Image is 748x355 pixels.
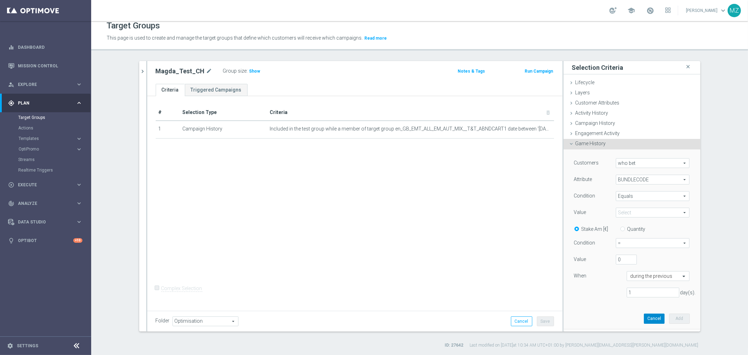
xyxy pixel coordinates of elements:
div: Execute [8,182,76,188]
label: Customers [574,160,599,166]
label: Condition [574,193,595,199]
button: Data Studio keyboard_arrow_right [8,219,83,225]
button: Run Campaign [524,67,554,75]
div: Templates [19,136,76,141]
button: chevron_right [139,61,146,82]
i: mode_edit [206,67,213,75]
span: Included in the test group while a member of target group en_GB_EMT_ALL_EM_AUT_MIX__T&T_ABNDCART1... [270,126,551,132]
button: Mission Control [8,63,83,69]
span: Layers [575,90,590,95]
a: Realtime Triggers [18,167,73,173]
span: Campaign History [575,120,615,126]
a: Criteria [156,84,185,96]
span: Plan [18,101,76,105]
div: person_search Explore keyboard_arrow_right [8,82,83,87]
a: Dashboard [18,38,82,56]
div: Analyze [8,200,76,207]
button: lightbulb Optibot +10 [8,238,83,243]
i: equalizer [8,44,14,51]
span: Engagement Activity [575,130,620,136]
div: Dashboard [8,38,82,56]
td: Campaign History [180,121,267,138]
a: Triggered Campaigns [185,84,248,96]
i: person_search [8,81,14,88]
div: Actions [18,123,90,133]
button: Notes & Tags [457,67,486,75]
i: lightbulb [8,237,14,244]
i: chevron_right [140,68,146,75]
a: Target Groups [18,115,73,120]
label: Last modified on [DATE] at 10:34 AM UTC+01:00 by [PERSON_NAME][EMAIL_ADDRESS][PERSON_NAME][DOMAIN... [470,342,699,348]
span: Criteria [270,109,288,115]
i: keyboard_arrow_right [76,81,82,88]
label: Attribute [574,176,592,182]
i: keyboard_arrow_right [76,181,82,188]
label: Quantity [627,226,646,232]
th: # [156,105,180,121]
div: Mission Control [8,56,82,75]
div: Realtime Triggers [18,165,90,175]
ng-select: during the previous [627,271,690,281]
label: Complex Selection [161,285,202,292]
th: Selection Type [180,105,267,121]
label: Value [574,256,586,262]
label: Group size [223,68,247,74]
h1: Target Groups [107,21,160,31]
span: Templates [19,136,69,141]
a: Actions [18,125,73,131]
span: Activity History [575,110,608,116]
span: Existing Target Group [575,331,628,337]
span: Analyze [18,201,76,206]
button: Read more [364,34,388,42]
h3: Selection Criteria [572,63,624,72]
span: Customer Attributes [575,100,620,106]
label: When [574,273,587,279]
a: Streams [18,157,73,162]
div: Plan [8,100,76,106]
i: keyboard_arrow_right [76,146,82,153]
div: gps_fixed Plan keyboard_arrow_right [8,100,83,106]
button: Save [537,316,554,326]
div: MZ [728,4,741,17]
span: day(s). [680,290,696,295]
span: school [627,7,635,14]
i: settings [7,343,13,349]
div: OptiPromo [19,147,76,151]
div: OptiPromo [18,144,90,154]
a: [PERSON_NAME]keyboard_arrow_down [685,5,728,16]
div: Explore [8,81,76,88]
div: Target Groups [18,112,90,123]
i: gps_fixed [8,100,14,106]
span: Data Studio [18,220,76,224]
label: Condition [574,240,595,246]
span: Show [249,69,261,74]
i: play_circle_outline [8,182,14,188]
label: Value [574,209,586,215]
a: Settings [17,344,38,348]
a: Optibot [18,231,73,250]
button: OptiPromo keyboard_arrow_right [18,146,83,152]
span: This page is used to create and manage the target groups that define which customers will receive... [107,35,363,41]
i: keyboard_arrow_right [76,219,82,225]
button: track_changes Analyze keyboard_arrow_right [8,201,83,206]
span: Game History [575,141,606,146]
i: track_changes [8,200,14,207]
label: Stake Am [€] [581,226,608,232]
span: Lifecycle [575,80,595,85]
div: Templates [18,133,90,144]
div: Data Studio [8,219,76,225]
div: Streams [18,154,90,165]
h2: Magda_Test_CH [156,67,205,75]
i: close [685,62,692,72]
i: keyboard_arrow_right [76,100,82,106]
label: ID: 27642 [445,342,464,348]
button: Cancel [644,314,665,323]
div: play_circle_outline Execute keyboard_arrow_right [8,182,83,188]
span: Execute [18,183,76,187]
i: keyboard_arrow_right [76,135,82,142]
i: keyboard_arrow_right [76,200,82,207]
